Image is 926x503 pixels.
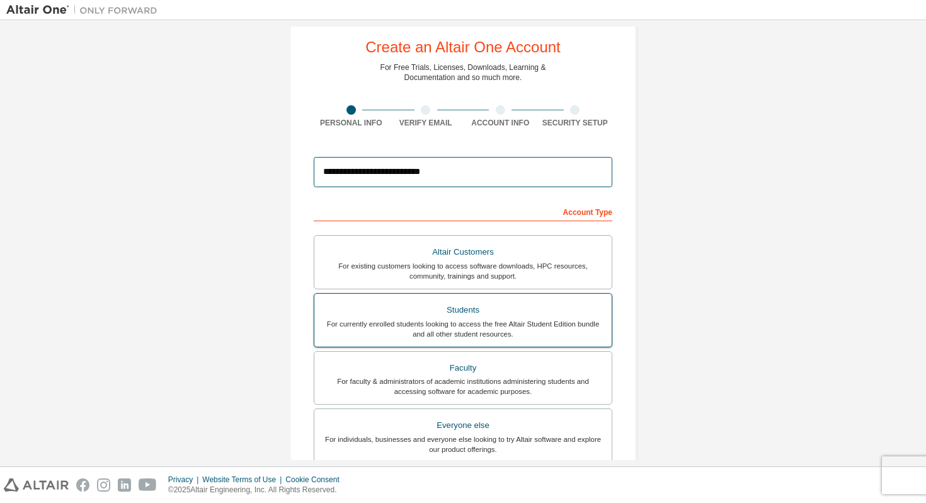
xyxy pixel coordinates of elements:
[322,434,604,454] div: For individuals, businesses and everyone else looking to try Altair software and explore our prod...
[97,478,110,492] img: instagram.svg
[118,478,131,492] img: linkedin.svg
[139,478,157,492] img: youtube.svg
[322,319,604,339] div: For currently enrolled students looking to access the free Altair Student Edition bundle and all ...
[168,485,347,495] p: © 2025 Altair Engineering, Inc. All Rights Reserved.
[538,118,613,128] div: Security Setup
[365,40,561,55] div: Create an Altair One Account
[322,243,604,261] div: Altair Customers
[322,376,604,396] div: For faculty & administrators of academic institutions administering students and accessing softwa...
[322,417,604,434] div: Everyone else
[314,118,389,128] div: Personal Info
[322,261,604,281] div: For existing customers looking to access software downloads, HPC resources, community, trainings ...
[76,478,89,492] img: facebook.svg
[322,301,604,319] div: Students
[463,118,538,128] div: Account Info
[168,475,202,485] div: Privacy
[285,475,346,485] div: Cookie Consent
[314,201,612,221] div: Account Type
[4,478,69,492] img: altair_logo.svg
[202,475,285,485] div: Website Terms of Use
[322,359,604,377] div: Faculty
[389,118,464,128] div: Verify Email
[380,62,546,83] div: For Free Trials, Licenses, Downloads, Learning & Documentation and so much more.
[6,4,164,16] img: Altair One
